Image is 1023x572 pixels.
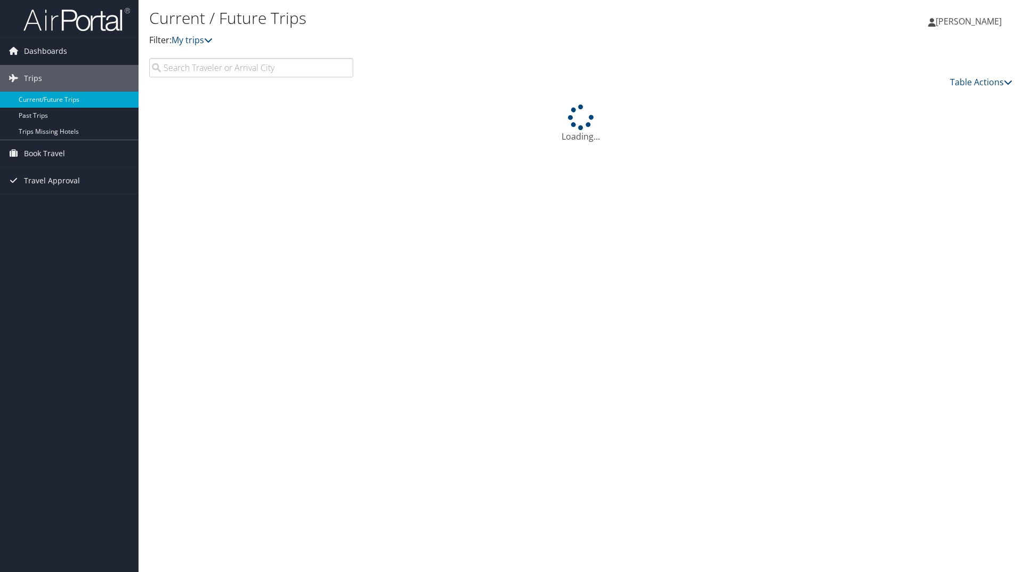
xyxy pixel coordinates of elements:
[149,34,725,47] p: Filter:
[936,15,1002,27] span: [PERSON_NAME]
[24,38,67,65] span: Dashboards
[172,34,213,46] a: My trips
[928,5,1012,37] a: [PERSON_NAME]
[149,104,1012,143] div: Loading...
[24,140,65,167] span: Book Travel
[149,7,725,29] h1: Current / Future Trips
[950,76,1012,88] a: Table Actions
[24,65,42,92] span: Trips
[23,7,130,32] img: airportal-logo.png
[149,58,353,77] input: Search Traveler or Arrival City
[24,167,80,194] span: Travel Approval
